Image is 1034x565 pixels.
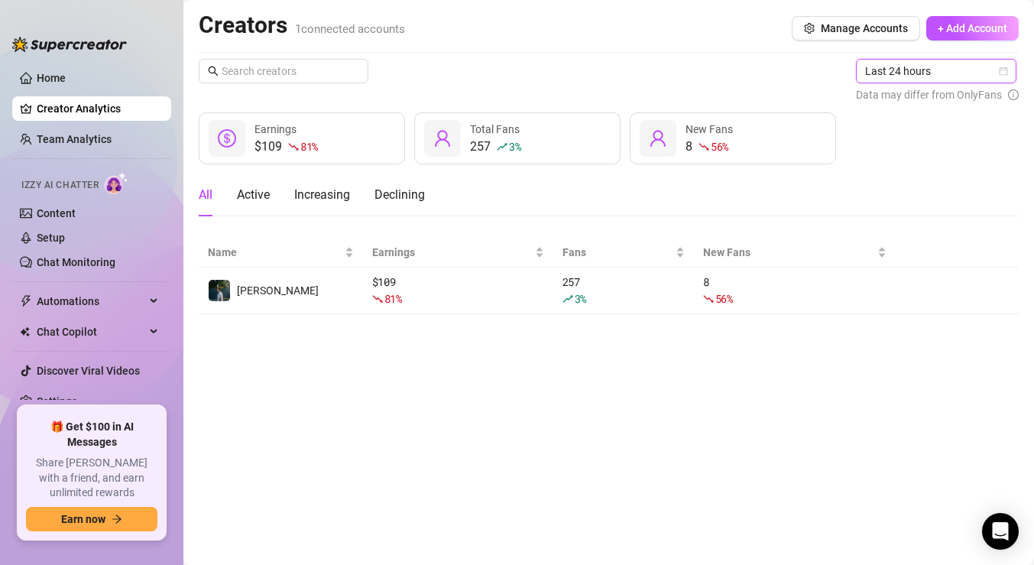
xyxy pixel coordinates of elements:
div: Active [237,186,270,204]
span: Earn now [61,513,105,525]
a: Discover Viral Videos [37,365,140,377]
span: setting [804,23,815,34]
span: arrow-right [112,514,122,524]
h2: Creators [199,11,405,40]
span: fall [372,294,383,304]
span: dollar-circle [218,129,236,148]
span: 3 % [509,139,520,154]
span: Name [208,244,342,261]
input: Search creators [222,63,347,80]
div: Declining [374,186,425,204]
span: Earnings [254,123,297,135]
button: Manage Accounts [792,16,920,41]
span: Data may differ from OnlyFans [856,86,1002,103]
span: fall [699,141,709,152]
span: Izzy AI Chatter [21,178,99,193]
span: thunderbolt [20,295,32,307]
a: Home [37,72,66,84]
span: calendar [999,67,1008,76]
span: 1 connected accounts [295,22,405,36]
div: Open Intercom Messenger [982,513,1019,550]
span: Fans [562,244,673,261]
span: user [649,129,667,148]
span: Earnings [372,244,532,261]
span: Share [PERSON_NAME] with a friend, and earn unlimited rewards [26,456,157,501]
span: 81 % [300,139,318,154]
span: Total Fans [470,123,520,135]
span: Chat Copilot [37,320,145,344]
img: AI Chatter [105,172,128,194]
span: fall [703,294,714,304]
div: $ 109 [372,274,544,307]
span: rise [497,141,507,152]
span: fall [288,141,299,152]
div: 8 [686,138,733,156]
span: Manage Accounts [821,22,908,34]
span: Automations [37,289,145,313]
span: info-circle [1008,86,1019,103]
div: All [199,186,212,204]
div: 257 [470,138,520,156]
span: user [433,129,452,148]
th: Name [199,238,363,268]
span: Last 24 hours [865,60,1007,83]
span: New Fans [686,123,733,135]
span: New Fans [703,244,874,261]
th: Fans [553,238,694,268]
th: Earnings [363,238,553,268]
img: logo-BBDzfeDw.svg [12,37,127,52]
div: 257 [562,274,685,307]
div: 8 [703,274,887,307]
a: Content [37,207,76,219]
a: Settings [37,395,77,408]
a: Creator Analytics [37,96,159,121]
span: 56 % [715,291,733,306]
button: + Add Account [926,16,1019,41]
span: 81 % [384,291,402,306]
img: Mateo [209,280,230,301]
a: Team Analytics [37,133,112,145]
div: Increasing [294,186,350,204]
div: $109 [254,138,318,156]
span: + Add Account [938,22,1007,34]
span: 56 % [711,139,728,154]
span: 3 % [575,291,586,306]
img: Chat Copilot [20,326,30,337]
th: New Fans [694,238,896,268]
span: rise [562,294,573,304]
a: Chat Monitoring [37,256,115,268]
span: search [208,66,219,76]
span: [PERSON_NAME] [237,284,319,297]
span: 🎁 Get $100 in AI Messages [26,420,157,450]
button: Earn nowarrow-right [26,507,157,531]
a: Setup [37,232,65,244]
